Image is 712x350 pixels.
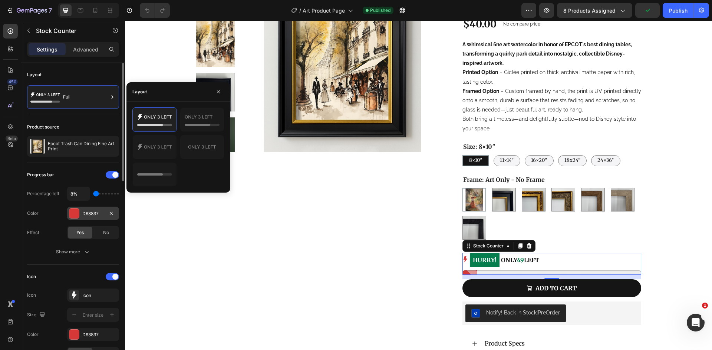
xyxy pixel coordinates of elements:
legend: Frame: Art Only - No Frame [337,154,421,164]
div: Icon [27,292,36,299]
span: Art Product Page [303,7,345,14]
div: Percentage left [27,190,59,197]
div: Layout [27,71,42,78]
button: Show more [27,245,119,259]
div: Show more [56,248,90,256]
button: Notify! Back in Stock|PreOrder [340,284,441,301]
span: 1 [702,303,708,309]
div: Effect [27,229,39,236]
input: Auto [67,187,90,200]
div: Beta [6,136,18,141]
div: Publish [669,7,688,14]
div: Icon [27,273,36,280]
div: Undo/Redo [140,3,170,18]
span: 16×20″ [406,136,422,143]
legend: Size: 8×10″ [337,121,371,131]
span: / [299,7,301,14]
div: Notify! Back in Stock|PreOrder [361,288,435,296]
p: No compare price [378,1,415,6]
span: 11×14″ [375,136,389,143]
img: Notify_Me_Logo.png [346,288,355,297]
div: Size [27,310,47,320]
p: 7 [49,6,52,15]
div: Progress bar [27,171,54,178]
p: Settings [37,46,57,53]
div: Layout [132,89,147,95]
strong: Printed Option [337,49,373,54]
span: 24×36″ [472,136,489,143]
p: Stock Counter [36,26,99,35]
p: Product Specs [360,317,400,328]
button: Publish [663,3,694,18]
div: Full [63,89,108,106]
button: 7 [3,3,55,18]
p: Epcot Trash Can Dining Fine Art Print [48,141,116,151]
strong: Framed Option [337,67,374,73]
iframe: Intercom live chat [687,314,705,331]
button: ADD TO CART [337,259,516,276]
span: Yes [76,229,84,236]
div: 450 [7,79,18,85]
button: 8 products assigned [557,3,632,18]
p: ONLY LEFT [345,232,414,247]
div: D63837 [82,210,104,217]
span: 18x24" [439,136,455,143]
div: Stock Counter [347,222,380,229]
span: 8 products assigned [563,7,616,14]
input: Enter size [81,308,105,321]
div: Icon [82,292,117,299]
span: 49 [392,236,399,243]
div: D63837 [82,331,117,338]
p: Advanced [73,46,98,53]
iframe: Design area [125,21,712,350]
span: Published [370,7,390,14]
div: ADD TO CART [411,264,452,271]
p: – Giclée printed on thick, archival matte paper with rich, lasting color. – Custom framed by hand... [337,49,516,92]
div: Product source [27,124,59,130]
div: Color [27,331,39,338]
span: No [103,229,109,236]
mark: HURRY! [345,233,375,246]
div: Color [27,210,39,217]
img: product feature img [30,139,45,154]
p: Both bring a timeless—and delightfully subtle—nod to Disney style into your space. [337,95,511,110]
span: 8×10″ [344,136,357,143]
span: A whimsical fine art watercolor in honor of EPCOT's best dining tables, transforming a quirky par... [337,21,507,45]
